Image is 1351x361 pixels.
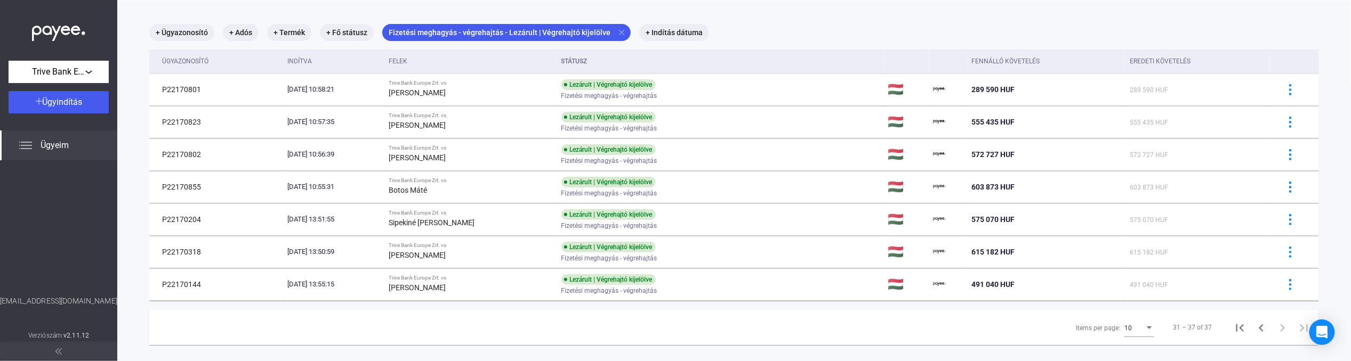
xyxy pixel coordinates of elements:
[972,55,1040,68] div: Fennálló követelés
[1130,184,1168,191] span: 603 873 HUF
[1173,321,1212,334] div: 31 – 37 of 37
[1293,317,1315,338] button: Last page
[561,219,657,232] span: Fizetési meghagyás - végrehajtás
[19,139,32,152] img: list.svg
[1130,281,1168,289] span: 491 040 HUF
[389,153,446,162] strong: [PERSON_NAME]
[561,89,657,102] span: Fizetési meghagyás - végrehajtás
[561,112,656,122] div: Lezárult | Végrehajtó kijelölve
[149,138,283,170] td: P22170802
[41,139,69,152] span: Ügyeim
[1279,143,1301,166] button: more-blue
[561,79,656,90] div: Lezárult | Végrehajtó kijelölve
[149,106,283,138] td: P22170823
[1272,317,1293,338] button: Next page
[557,50,884,73] th: Státusz
[1076,322,1120,334] div: Items per page:
[561,187,657,200] span: Fizetési meghagyás - végrehajtás
[884,268,929,300] td: 🇭🇺
[884,203,929,235] td: 🇭🇺
[561,154,657,167] span: Fizetési meghagyás - végrehajtás
[1279,208,1301,231] button: more-blue
[287,84,380,95] div: [DATE] 10:58:21
[933,245,946,258] img: payee-logo
[933,116,946,128] img: payee-logo
[1285,117,1296,128] img: more-blue
[617,28,626,37] mat-icon: close
[1130,249,1168,256] span: 615 182 HUF
[287,214,380,225] div: [DATE] 13:51:55
[1130,86,1168,94] span: 289 590 HUF
[972,215,1015,224] span: 575 070 HUF
[1279,273,1301,296] button: more-blue
[561,177,656,187] div: Lezárult | Végrehajtó kijelölve
[287,117,380,127] div: [DATE] 10:57:35
[389,145,553,151] div: Trive Bank Europe Zrt. vs
[1279,111,1301,133] button: more-blue
[35,97,43,105] img: plus-white.svg
[933,180,946,193] img: payee-logo
[1279,241,1301,263] button: more-blue
[9,91,109,113] button: Ügyindítás
[1130,55,1266,68] div: Eredeti követelés
[884,138,929,170] td: 🇭🇺
[389,283,446,292] strong: [PERSON_NAME]
[972,183,1015,191] span: 603 873 HUF
[223,24,259,41] mat-chip: + Adós
[972,150,1015,159] span: 572 727 HUF
[1285,214,1296,225] img: more-blue
[149,236,283,268] td: P22170318
[389,177,553,184] div: Trive Bank Europe Zrt. vs
[1251,317,1272,338] button: Previous page
[561,242,656,252] div: Lezárult | Végrehajtó kijelölve
[32,20,85,42] img: white-payee-white-dot.svg
[972,85,1015,94] span: 289 590 HUF
[933,83,946,96] img: payee-logo
[1279,176,1301,198] button: more-blue
[639,24,709,41] mat-chip: + Indítás dátuma
[149,268,283,300] td: P22170144
[1285,149,1296,160] img: more-blue
[1130,216,1168,224] span: 575 070 HUF
[1279,78,1301,101] button: more-blue
[933,213,946,226] img: payee-logo
[149,171,283,203] td: P22170855
[389,88,446,97] strong: [PERSON_NAME]
[389,210,553,216] div: Trive Bank Europe Zrt. vs
[389,55,553,68] div: Felek
[1309,319,1335,345] div: Open Intercom Messenger
[389,186,427,194] strong: Botos Máté
[389,121,446,129] strong: [PERSON_NAME]
[287,279,380,290] div: [DATE] 13:55:15
[149,73,283,105] td: P22170801
[884,236,929,268] td: 🇭🇺
[382,24,631,41] mat-chip: Fizetési meghagyás - végrehajtás - Lezárult | Végrehajtó kijelölve
[287,182,380,192] div: [DATE] 10:55:31
[389,80,553,86] div: Trive Bank Europe Zrt. vs
[972,118,1015,126] span: 555 435 HUF
[561,284,657,297] span: Fizetési meghagyás - végrehajtás
[561,209,656,220] div: Lezárult | Végrehajtó kijelölve
[287,149,380,160] div: [DATE] 10:56:39
[884,73,929,105] td: 🇭🇺
[389,275,553,281] div: Trive Bank Europe Zrt. vs
[1285,247,1296,258] img: more-blue
[1285,279,1296,290] img: more-blue
[320,24,374,41] mat-chip: + Fő státusz
[389,55,407,68] div: Felek
[287,55,312,68] div: Indítva
[884,171,929,203] td: 🇭🇺
[561,274,656,285] div: Lezárult | Végrehajtó kijelölve
[389,251,446,259] strong: [PERSON_NAME]
[1130,151,1168,159] span: 572 727 HUF
[55,348,62,355] img: arrow-double-left-grey.svg
[287,247,380,257] div: [DATE] 13:50:59
[933,278,946,291] img: payee-logo
[9,61,109,83] button: Trive Bank Europe Zrt.
[162,55,279,68] div: Ügyazonosító
[32,65,85,78] span: Trive Bank Europe Zrt.
[933,148,946,161] img: payee-logo
[1124,321,1154,334] mat-select: Items per page:
[884,106,929,138] td: 🇭🇺
[1124,324,1132,332] span: 10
